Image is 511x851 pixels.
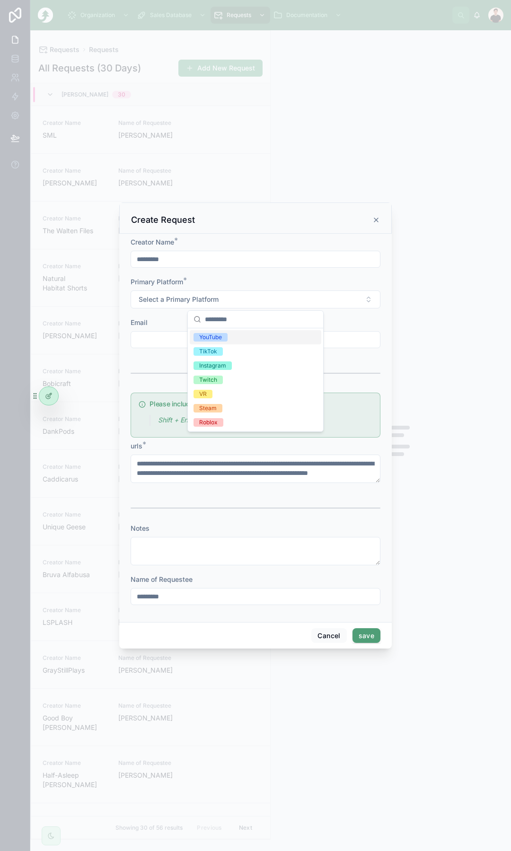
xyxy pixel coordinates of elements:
h5: Please include as many links as possible for accuracy. [150,401,372,407]
div: Suggestions [188,328,323,431]
div: Twitch [199,376,217,384]
em: Shift + Enter to create a new link. [158,416,261,424]
div: Steam [199,404,217,412]
h3: Create Request [131,214,195,226]
div: Instagram [199,361,226,370]
div: Roblox [199,418,218,427]
button: Cancel [311,628,346,643]
div: VR [199,390,207,398]
div: > *Shift + Enter to create a new link.* [150,415,372,426]
span: Select a Primary Platform [139,295,219,304]
span: Name of Requestee [131,575,193,583]
span: Email [131,318,148,326]
span: urls [131,442,142,450]
button: Select Button [131,290,380,308]
div: TikTok [199,347,217,356]
div: YouTube [199,333,222,342]
button: save [352,628,380,643]
span: Notes [131,524,150,532]
span: Creator Name [131,238,174,246]
span: Primary Platform [131,278,183,286]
